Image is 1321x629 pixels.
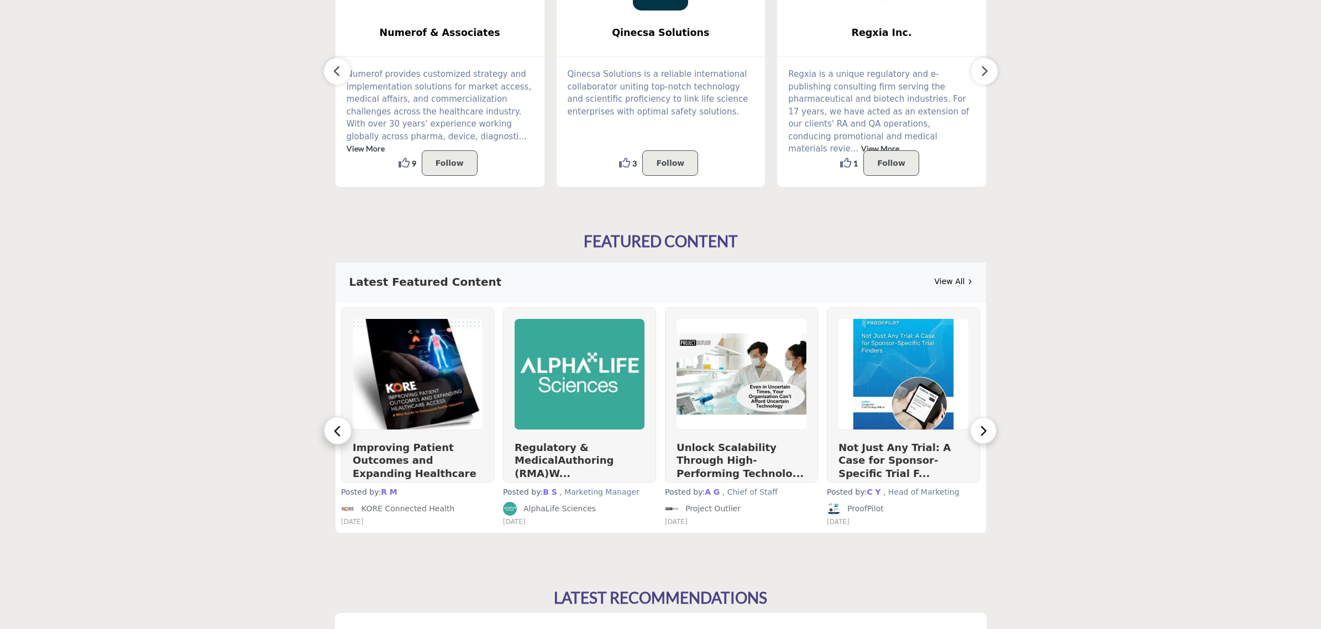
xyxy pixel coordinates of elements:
[347,144,385,153] a: View More
[349,274,502,290] h3: Latest Featured Content
[584,232,738,251] h2: FEATURED CONTENT
[352,25,528,40] span: Numerof & Associates
[827,518,850,526] span: [DATE]
[353,442,476,492] a: Improving Patient Outcomes and Expanding Healthcare ...
[336,18,544,48] a: Numerof & Associates
[794,25,969,40] span: Regxia Inc.
[827,502,980,516] a: ProofPilot
[877,156,905,170] p: Follow
[518,132,526,141] span: ...
[838,319,968,429] img: Not Just Any Trial: A Case for Sponsor-Specific Trial Finders
[554,589,767,607] h2: LATEST RECOMMENDATIONS
[722,488,778,496] span: , Chief of Staff
[557,18,766,48] a: Qinecsa Solutions
[503,518,526,526] span: [DATE]
[573,25,749,40] span: Qinecsa Solutions
[665,518,688,526] span: [DATE]
[422,150,478,176] button: Follow
[863,150,919,176] button: Follow
[861,144,899,153] a: View More
[353,319,483,429] img: Improving Patient Outcomes and Expanding Healthcare Access
[341,502,355,516] img: KORE Connected Health
[436,156,464,170] p: Follow
[665,502,818,516] a: Project Outlier
[341,518,364,526] span: [DATE]
[777,18,986,48] a: Regxia Inc.
[665,487,818,498] p: Posted by:
[677,319,806,429] img: Unlock Scalability Through High-Performing Technology
[788,68,975,155] p: Regxia is a unique regulatory and e-publishing consulting firm serving the pharmaceutical and bio...
[347,68,533,155] p: Numerof provides customized strategy and implementation solutions for market access, medical affa...
[677,442,804,479] a: Unlock Scalability Through High-Performing Technolo...
[665,502,679,516] img: Project Outlier
[794,18,969,48] b: Regxia Inc.
[543,488,557,496] strong: B S
[656,156,684,170] p: Follow
[412,158,416,169] span: 9
[632,158,637,169] span: 3
[853,158,858,169] span: 1
[515,319,644,429] img: Regulatory & MedicalAuthoring (RMA)Whitepaper
[827,487,980,498] p: Posted by:
[381,488,397,496] strong: R M
[515,442,614,479] a: Regulatory & MedicalAuthoring (RMA)W...
[503,502,656,516] a: AlphaLife Sciences
[642,150,698,176] button: Follow
[559,488,639,496] span: , Marketing Manager
[503,502,517,516] img: AlphaLife Sciences
[341,487,494,498] p: Posted by:
[341,502,494,516] a: KORE Connected Health
[934,276,972,287] a: View All
[573,18,749,48] b: Qinecsa Solutions
[568,68,754,118] p: Qinecsa Solutions is a reliable international collaborator uniting top-notch technology and scien...
[827,502,841,516] img: ProofPilot
[352,18,528,48] b: Numerof & Associates
[867,488,880,496] strong: C Y
[838,442,951,479] a: Not Just Any Trial: A Case for Sponsor-Specific Trial F...
[705,488,720,496] strong: A G
[503,487,656,498] p: Posted by:
[883,488,960,496] span: , Head of Marketing
[851,144,858,154] span: ...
